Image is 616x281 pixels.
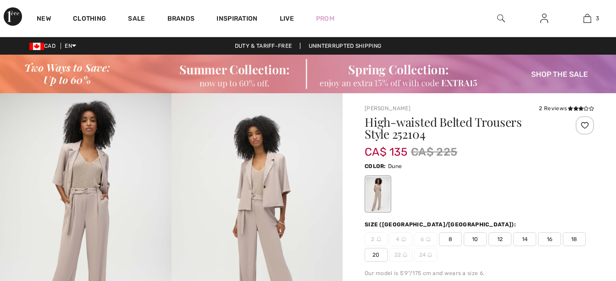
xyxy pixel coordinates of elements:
span: Dune [388,163,402,169]
span: CAD [29,43,59,49]
a: Live [280,14,294,23]
a: 3 [566,13,608,24]
img: ring-m.svg [427,253,432,257]
img: My Info [540,13,548,24]
img: ring-m.svg [377,237,381,242]
img: My Bag [583,13,591,24]
span: 20 [365,248,388,262]
span: 22 [389,248,412,262]
div: Size ([GEOGRAPHIC_DATA]/[GEOGRAPHIC_DATA]): [365,220,518,229]
span: Color: [365,163,386,169]
span: CA$ 135 [365,136,407,158]
a: Clothing [73,15,106,24]
span: 16 [538,232,561,246]
span: 2 [365,232,388,246]
img: 1ère Avenue [4,7,22,26]
a: Brands [167,15,195,24]
span: 10 [464,232,487,246]
img: ring-m.svg [403,253,407,257]
img: ring-m.svg [426,237,431,242]
img: search the website [497,13,505,24]
span: 6 [414,232,437,246]
span: 14 [513,232,536,246]
a: Sign In [533,13,555,24]
span: 18 [563,232,586,246]
span: 12 [488,232,511,246]
img: ring-m.svg [401,237,406,242]
span: 4 [389,232,412,246]
a: New [37,15,51,24]
div: Dune [366,177,390,211]
span: 24 [414,248,437,262]
a: Prom [316,14,334,23]
span: Inspiration [216,15,257,24]
span: CA$ 225 [411,144,457,160]
span: 8 [439,232,462,246]
img: Canadian Dollar [29,43,44,50]
span: EN [65,43,76,49]
span: 3 [596,14,599,22]
div: Our model is 5'9"/175 cm and wears a size 6. [365,269,594,277]
h1: High-waisted Belted Trousers Style 252104 [365,116,556,140]
a: Sale [128,15,145,24]
a: [PERSON_NAME] [365,105,411,112]
div: 2 Reviews [539,104,594,112]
